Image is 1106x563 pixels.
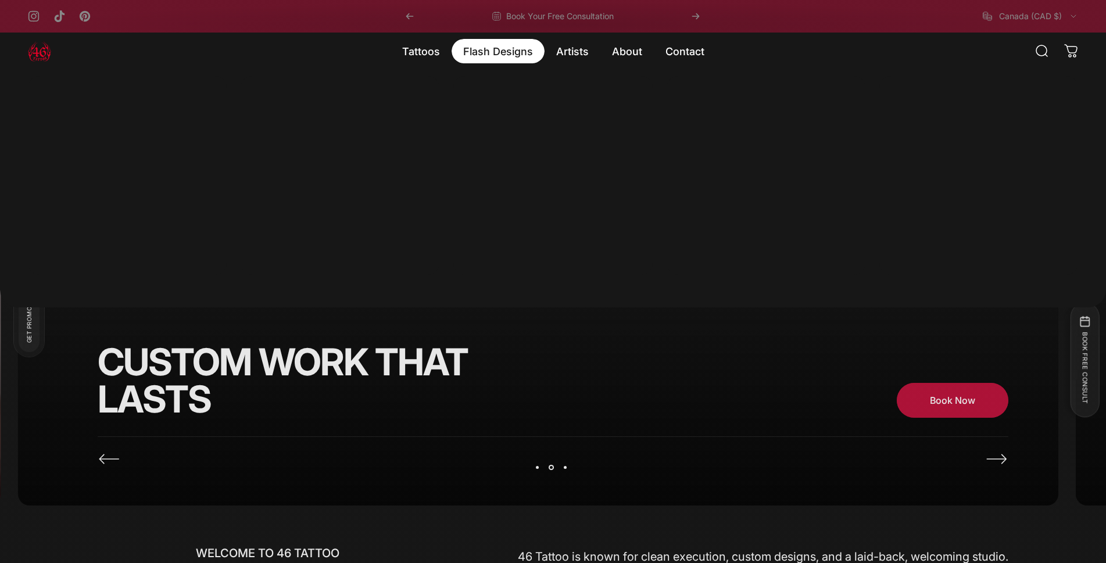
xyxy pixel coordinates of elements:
a: Contact [654,39,716,63]
summary: Flash Designs [452,39,545,63]
a: 0 items [1058,38,1084,64]
summary: Tattoos [391,39,452,63]
summary: About [600,39,654,63]
summary: Artists [545,39,600,63]
nav: Primary [391,39,716,63]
